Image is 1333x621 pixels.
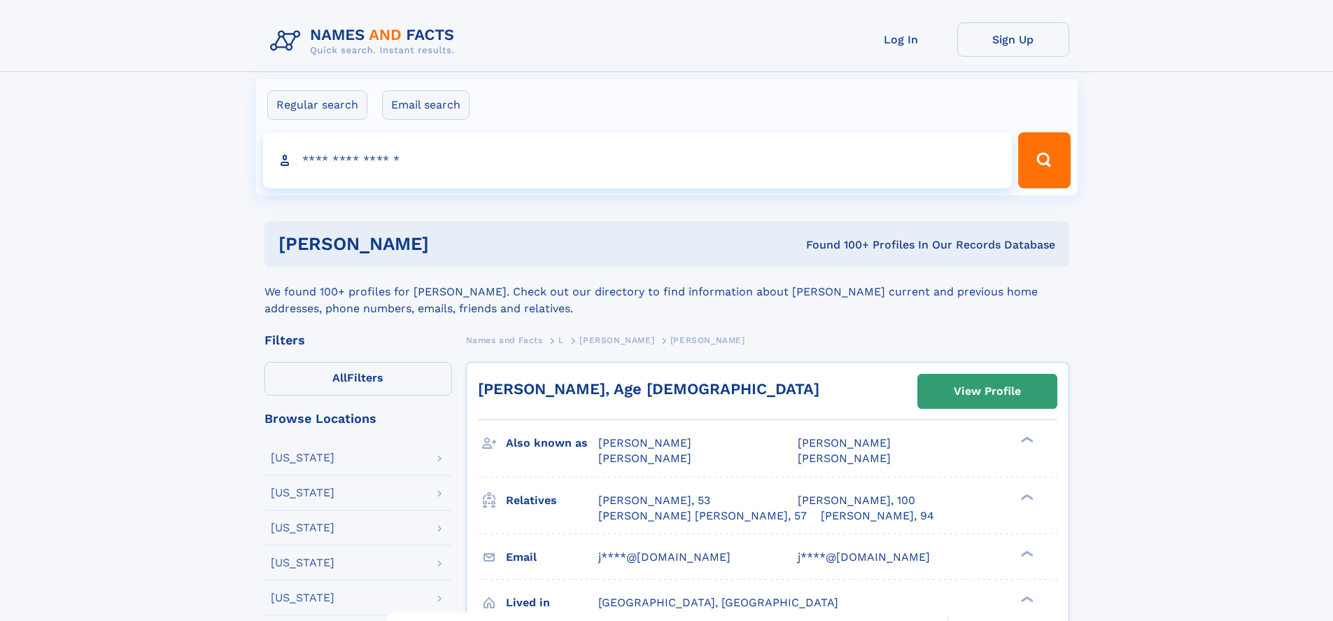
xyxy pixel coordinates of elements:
[1018,132,1070,188] button: Search Button
[271,522,334,533] div: [US_STATE]
[265,334,452,347] div: Filters
[265,412,452,425] div: Browse Locations
[558,331,564,349] a: L
[598,436,691,449] span: [PERSON_NAME]
[267,90,367,120] label: Regular search
[798,452,891,465] span: [PERSON_NAME]
[598,508,807,524] a: [PERSON_NAME] [PERSON_NAME], 57
[1017,492,1034,501] div: ❯
[579,331,654,349] a: [PERSON_NAME]
[271,452,334,463] div: [US_STATE]
[506,489,598,512] h3: Relatives
[265,362,452,396] label: Filters
[332,371,347,384] span: All
[798,436,891,449] span: [PERSON_NAME]
[845,22,957,57] a: Log In
[382,90,470,120] label: Email search
[478,380,819,398] a: [PERSON_NAME], Age [DEMOGRAPHIC_DATA]
[506,431,598,455] h3: Also known as
[265,22,466,60] img: Logo Names and Facts
[1017,594,1034,603] div: ❯
[598,596,838,609] span: [GEOGRAPHIC_DATA], [GEOGRAPHIC_DATA]
[466,331,543,349] a: Names and Facts
[506,545,598,569] h3: Email
[918,375,1057,408] a: View Profile
[1017,549,1034,558] div: ❯
[265,267,1069,317] div: We found 100+ profiles for [PERSON_NAME]. Check out our directory to find information about [PERS...
[1017,435,1034,445] div: ❯
[263,132,1013,188] input: search input
[271,592,334,603] div: [US_STATE]
[957,22,1069,57] a: Sign Up
[617,237,1055,253] div: Found 100+ Profiles In Our Records Database
[271,557,334,568] div: [US_STATE]
[798,493,915,508] a: [PERSON_NAME], 100
[579,335,654,345] span: [PERSON_NAME]
[821,508,934,524] a: [PERSON_NAME], 94
[558,335,564,345] span: L
[506,591,598,615] h3: Lived in
[598,493,710,508] a: [PERSON_NAME], 53
[271,487,334,498] div: [US_STATE]
[278,235,618,253] h1: [PERSON_NAME]
[670,335,745,345] span: [PERSON_NAME]
[954,375,1021,407] div: View Profile
[598,452,691,465] span: [PERSON_NAME]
